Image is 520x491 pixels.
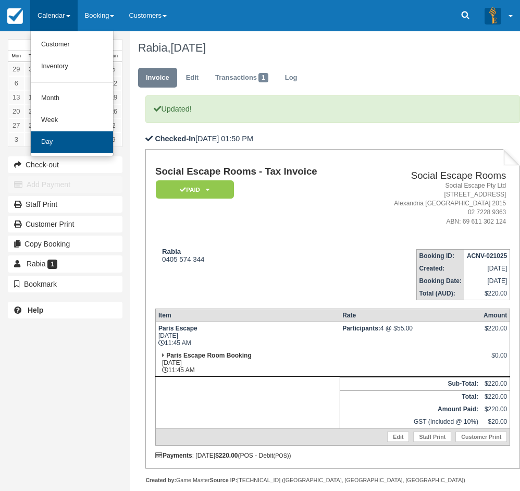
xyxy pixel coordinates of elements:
[416,262,464,275] th: Created:
[340,415,481,428] td: GST (Included @ 10%)
[464,275,510,287] td: [DATE]
[215,452,238,459] strong: $220.00
[481,403,510,415] td: $220.00
[155,180,230,199] a: Paid
[8,118,24,132] a: 27
[8,196,122,213] a: Staff Print
[31,88,113,109] a: Month
[24,132,41,146] a: 4
[207,68,276,88] a: Transactions1
[145,133,520,144] p: [DATE] 01:50 PM
[156,180,234,199] em: Paid
[340,322,481,349] td: 4 @ $55.00
[8,276,122,292] button: Bookmark
[416,275,464,287] th: Booking Date:
[413,432,451,442] a: Staff Print
[8,90,24,104] a: 13
[481,390,510,403] td: $220.00
[138,42,513,54] h1: Rabia,
[106,132,122,146] a: 9
[8,76,24,90] a: 6
[8,156,122,173] button: Check-out
[30,31,114,156] ul: Calendar
[274,452,289,459] small: (POS)
[416,287,464,300] th: Total (AUD):
[8,236,122,252] button: Copy Booking
[277,68,305,88] a: Log
[155,452,510,459] div: : [DATE] (POS - Debit )
[31,56,113,78] a: Inventory
[340,390,481,403] th: Total:
[24,62,41,76] a: 30
[166,352,251,359] strong: Paris Escape Room Booking
[155,134,195,143] b: Checked-In
[8,302,122,318] a: Help
[24,118,41,132] a: 28
[47,260,57,269] span: 1
[27,260,46,268] span: Rabia
[162,248,181,255] strong: Rabia
[342,325,380,332] strong: Participants
[8,132,24,146] a: 3
[155,309,340,322] th: Item
[31,131,113,153] a: Day
[210,477,238,483] strong: Source IP:
[24,104,41,118] a: 21
[155,322,340,349] td: [DATE] 11:45 AM
[8,62,24,76] a: 29
[155,349,340,377] td: [DATE] 11:45 AM
[464,287,510,300] td: $220.00
[455,432,507,442] a: Customer Print
[24,51,41,62] th: Tue
[106,90,122,104] a: 19
[106,76,122,90] a: 12
[106,62,122,76] a: 5
[145,477,176,483] strong: Created by:
[7,8,23,24] img: checkfront-main-nav-mini-logo.png
[155,166,359,177] h1: Social Escape Rooms - Tax Invoice
[8,255,122,272] a: Rabia 1
[416,249,464,262] th: Booking ID:
[340,377,481,390] th: Sub-Total:
[8,104,24,118] a: 20
[481,309,510,322] th: Amount
[106,51,122,62] th: Sun
[467,252,507,260] strong: ACNV-021025
[258,73,268,82] span: 1
[145,95,520,123] p: Updated!
[158,325,197,332] strong: Paris Escape
[170,41,206,54] span: [DATE]
[363,170,506,181] h2: Social Escape Rooms
[145,476,520,484] div: Game Master [TECHNICAL_ID] ([GEOGRAPHIC_DATA], [GEOGRAPHIC_DATA], [GEOGRAPHIC_DATA])
[8,216,122,232] a: Customer Print
[24,90,41,104] a: 14
[387,432,409,442] a: Edit
[8,176,122,193] button: Add Payment
[155,452,192,459] strong: Payments
[481,415,510,428] td: $20.00
[484,352,507,367] div: $0.00
[138,68,177,88] a: Invoice
[340,309,481,322] th: Rate
[106,104,122,118] a: 26
[340,403,481,415] th: Amount Paid:
[31,109,113,131] a: Week
[485,7,501,24] img: A3
[155,248,359,263] div: 0405 574 344
[484,325,507,340] div: $220.00
[28,306,43,314] b: Help
[481,377,510,390] td: $220.00
[106,118,122,132] a: 2
[31,34,113,56] a: Customer
[178,68,206,88] a: Edit
[8,51,24,62] th: Mon
[464,262,510,275] td: [DATE]
[24,76,41,90] a: 7
[363,181,506,226] address: Social Escape Pty Ltd [STREET_ADDRESS] Alexandria [GEOGRAPHIC_DATA] 2015 02 7228 9363 ABN: 69 611...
